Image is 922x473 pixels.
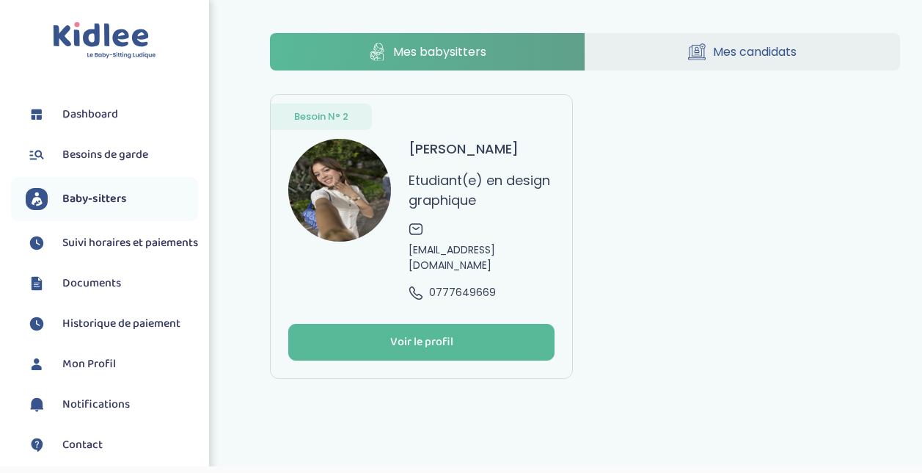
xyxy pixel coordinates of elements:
a: Notifications [26,394,198,416]
img: dashboard.svg [26,104,48,126]
span: Besoin N° 2 [294,109,348,124]
span: Notifications [62,396,130,414]
a: Besoins de garde [26,144,198,166]
button: Voir le profil [288,324,555,361]
img: babysitters.svg [26,188,48,210]
img: besoin.svg [26,144,48,166]
span: Historique de paiement [62,315,180,333]
a: Baby-sitters [26,188,198,210]
h3: [PERSON_NAME] [409,139,519,159]
img: notification.svg [26,394,48,416]
p: Etudiant(e) en design graphique [409,170,555,210]
span: Suivi horaires et paiements [62,234,198,252]
a: Mes babysitters [270,33,585,71]
a: Mes candidats [585,33,900,71]
a: Dashboard [26,104,198,126]
img: logo.svg [53,22,156,59]
div: Voir le profil [390,334,453,351]
img: suivihoraire.svg [26,232,48,254]
span: Besoins de garde [62,146,148,164]
a: Suivi horaires et paiements [26,232,198,254]
span: Baby-sitters [62,190,127,208]
a: Documents [26,272,198,295]
span: 0777649669 [429,285,496,300]
a: Besoin N° 2 avatar [PERSON_NAME] Etudiant(e) en design graphique [EMAIL_ADDRESS][DOMAIN_NAME] 077... [270,94,574,379]
img: documents.svg [26,272,48,295]
img: suivihoraire.svg [26,313,48,335]
span: Documents [62,275,121,292]
a: Historique de paiement [26,313,198,335]
img: avatar [288,139,391,242]
a: Mon Profil [26,353,198,375]
span: Mes candidats [713,43,797,61]
span: [EMAIL_ADDRESS][DOMAIN_NAME] [409,242,555,273]
img: contact.svg [26,434,48,456]
a: Contact [26,434,198,456]
span: Mes babysitters [393,43,486,61]
span: Contact [62,436,103,454]
span: Dashboard [62,106,118,123]
img: profil.svg [26,353,48,375]
span: Mon Profil [62,355,116,373]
